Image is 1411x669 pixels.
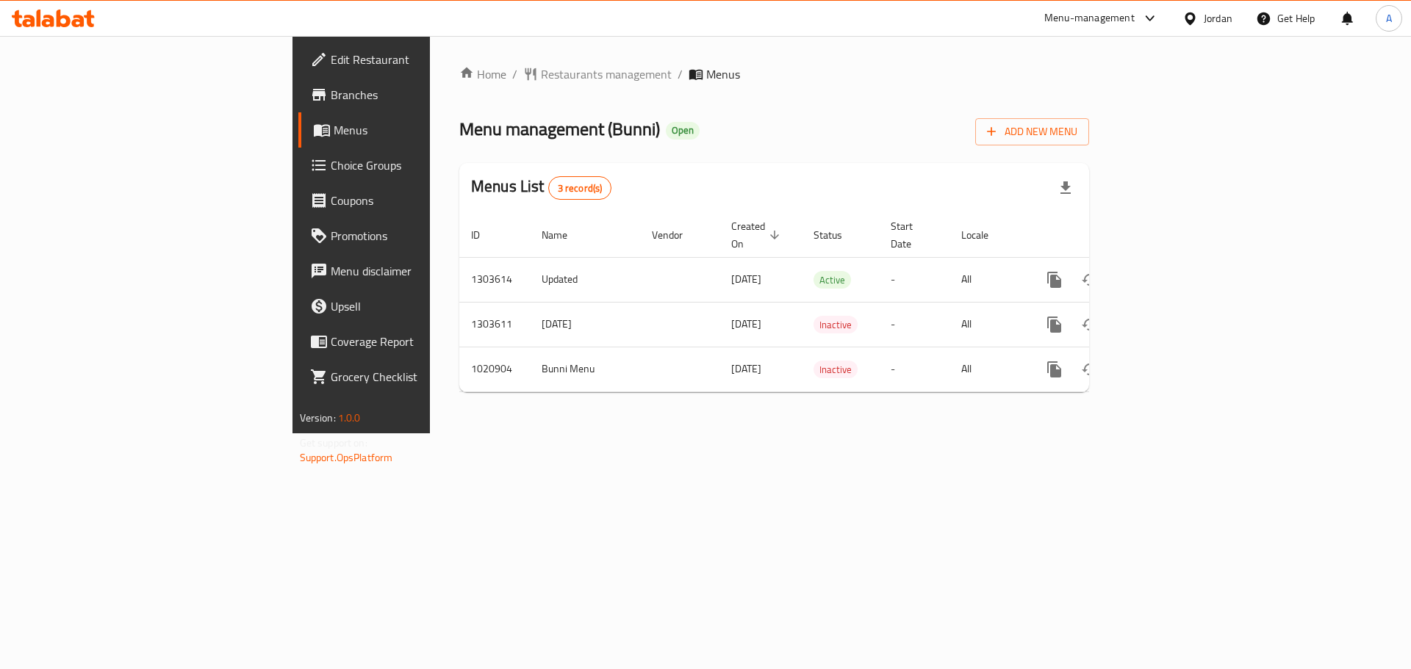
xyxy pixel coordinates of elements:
[331,227,517,245] span: Promotions
[298,324,528,359] a: Coverage Report
[334,121,517,139] span: Menus
[298,148,528,183] a: Choice Groups
[987,123,1077,141] span: Add New Menu
[1072,352,1107,387] button: Change Status
[530,347,640,391] td: Bunni Menu
[471,226,499,244] span: ID
[331,297,517,315] span: Upsell
[1048,170,1083,206] div: Export file
[542,226,586,244] span: Name
[331,156,517,174] span: Choice Groups
[298,359,528,394] a: Grocery Checklist
[338,408,361,427] span: 1.0.0
[879,257,949,302] td: -
[331,368,517,386] span: Grocery Checklist
[300,433,367,452] span: Get support on:
[1204,10,1232,26] div: Jordan
[298,183,528,218] a: Coupons
[731,217,784,253] span: Created On
[459,65,1089,83] nav: breadcrumb
[666,122,700,140] div: Open
[298,218,528,253] a: Promotions
[731,359,761,378] span: [DATE]
[298,77,528,112] a: Branches
[1037,352,1072,387] button: more
[530,257,640,302] td: Updated
[678,65,683,83] li: /
[949,257,1025,302] td: All
[1037,307,1072,342] button: more
[879,302,949,347] td: -
[666,124,700,137] span: Open
[1037,262,1072,297] button: more
[549,181,611,195] span: 3 record(s)
[298,112,528,148] a: Menus
[706,65,740,83] span: Menus
[814,271,851,289] div: Active
[1386,10,1392,26] span: A
[814,316,858,333] div: Inactive
[1044,10,1135,27] div: Menu-management
[1072,307,1107,342] button: Change Status
[1072,262,1107,297] button: Change Status
[530,302,640,347] td: [DATE]
[814,272,851,289] span: Active
[331,192,517,209] span: Coupons
[891,217,932,253] span: Start Date
[541,65,672,83] span: Restaurants management
[331,333,517,350] span: Coverage Report
[961,226,1008,244] span: Locale
[731,314,761,333] span: [DATE]
[298,42,528,77] a: Edit Restaurant
[331,86,517,104] span: Branches
[298,289,528,324] a: Upsell
[331,262,517,280] span: Menu disclaimer
[949,347,1025,391] td: All
[731,270,761,289] span: [DATE]
[471,176,611,200] h2: Menus List
[814,226,861,244] span: Status
[879,347,949,391] td: -
[814,361,858,378] span: Inactive
[652,226,702,244] span: Vendor
[523,65,672,83] a: Restaurants management
[814,317,858,333] span: Inactive
[331,51,517,68] span: Edit Restaurant
[548,176,612,200] div: Total records count
[975,118,1089,145] button: Add New Menu
[459,112,660,145] span: Menu management ( Bunni )
[949,302,1025,347] td: All
[1025,213,1190,258] th: Actions
[300,408,336,427] span: Version:
[459,213,1190,392] table: enhanced table
[300,448,393,467] a: Support.OpsPlatform
[298,253,528,289] a: Menu disclaimer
